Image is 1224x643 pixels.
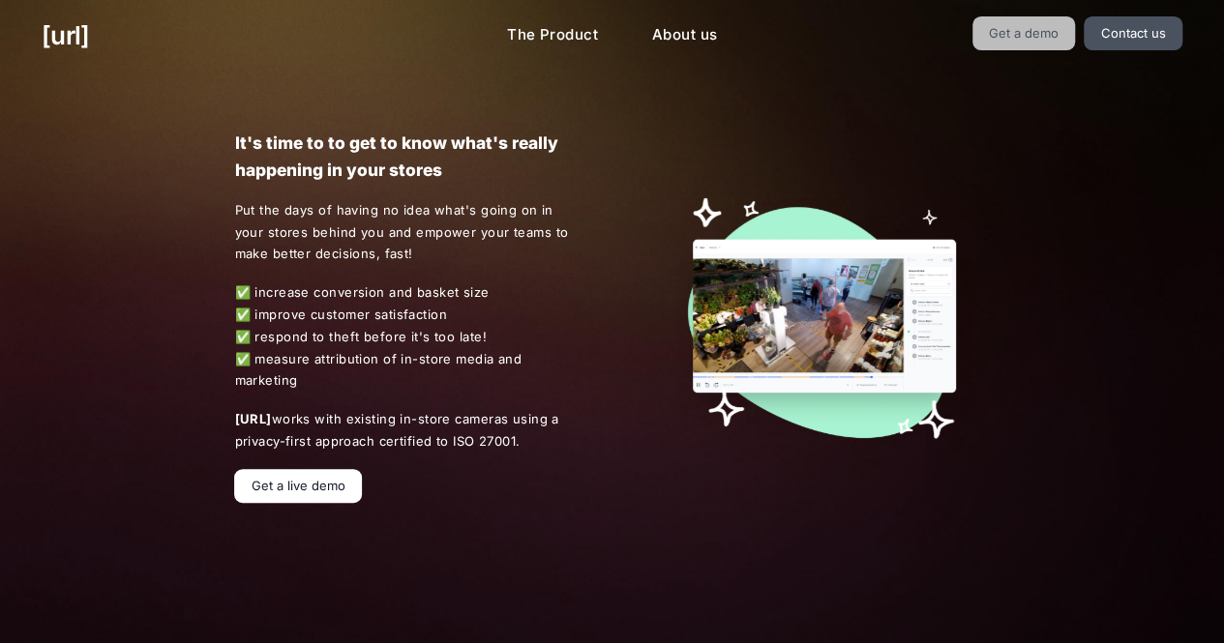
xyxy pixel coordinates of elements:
p: It's time to to get to know what's really happening in your stores [234,130,578,184]
a: Get a live demo [234,469,362,503]
span: works with existing in-store cameras using a privacy-first approach certified to ISO 27001. [234,408,579,453]
span: Last Name [377,81,440,97]
a: Contact us [1084,16,1182,50]
a: About us [637,16,732,54]
a: Get a demo [972,16,1076,50]
a: The Product [492,16,613,54]
a: [URL] [42,16,89,54]
strong: [URL] [234,411,271,426]
span: Put the days of having no idea what's going on in your stores behind you and empower your teams t... [234,199,579,265]
span: ✅ increase conversion and basket size ✅ improve customer satisfaction ✅ respond to theft before i... [234,281,579,392]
